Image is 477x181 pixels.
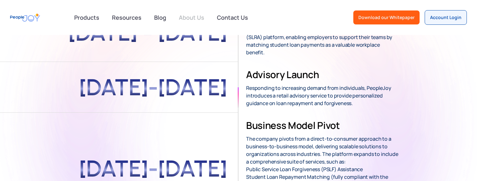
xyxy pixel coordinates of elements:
[246,119,340,132] h3: Business Model Pivot
[70,11,103,24] div: Products
[213,10,252,24] a: Contact Us
[246,68,319,81] h3: Advisory Launch
[175,10,208,24] a: About Us
[246,26,398,56] p: The company launches its Student Loan Repayment Assistance (SLRA) platform, enabling employers to...
[425,10,467,25] a: Account Login
[246,84,398,107] p: Responding to increasing demand from individuals, PeopleJoy introduces a retail advisory service ...
[10,10,40,25] a: home
[108,10,145,24] a: Resources
[353,10,420,24] a: Download our Whitepaper
[430,14,461,21] div: Account Login
[358,14,415,21] div: Download our Whitepaper
[150,10,170,24] a: Blog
